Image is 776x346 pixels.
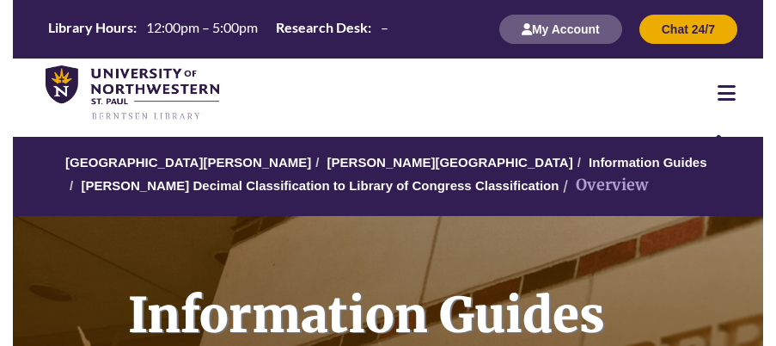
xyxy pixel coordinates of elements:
[269,18,374,37] th: Research Desk:
[707,133,772,157] a: Back to Top
[499,22,622,36] a: My Account
[81,178,559,193] a: [PERSON_NAME] Decimal Classification to Library of Congress Classification
[559,173,648,198] li: Overview
[589,155,707,170] a: Information Guides
[41,18,139,37] th: Library Hours:
[46,65,219,120] img: UNWSP Library Logo
[639,15,737,44] button: Chat 24/7
[327,155,573,170] a: [PERSON_NAME][GEOGRAPHIC_DATA]
[381,19,388,35] span: –
[499,15,622,44] button: My Account
[41,18,395,41] a: Hours Today
[65,155,311,170] a: [GEOGRAPHIC_DATA][PERSON_NAME]
[41,18,395,40] table: Hours Today
[639,22,737,36] a: Chat 24/7
[146,19,258,35] span: 12:00pm – 5:00pm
